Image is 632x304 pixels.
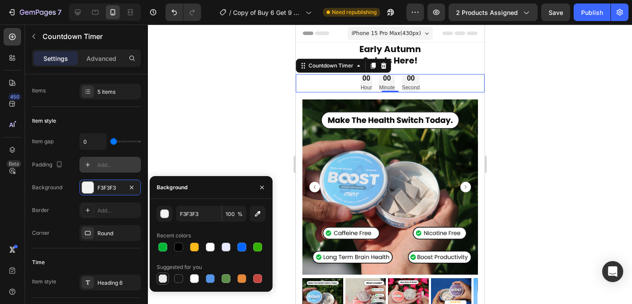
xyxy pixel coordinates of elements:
button: 7 [4,4,65,21]
p: Settings [43,54,68,63]
span: Need republishing [332,8,377,16]
div: Background [157,184,187,191]
div: Beta [7,160,21,167]
div: Padding [32,159,65,171]
div: Add... [97,161,139,169]
div: Heading 6 [97,279,139,287]
div: Round [97,230,139,237]
div: 5 items [97,88,139,96]
button: Save [541,4,570,21]
div: 450 [8,93,21,100]
div: Item style [32,117,56,125]
div: Item style [32,278,56,286]
div: Publish [581,8,603,17]
span: 2 products assigned [456,8,518,17]
button: Publish [574,4,610,21]
div: Border [32,206,49,214]
div: Item gap [32,138,54,145]
p: Countdown Timer [43,31,137,42]
div: F3F3F3 [97,184,123,192]
div: Open Intercom Messenger [602,261,623,282]
div: Background [32,184,62,191]
div: Recent colors [157,232,191,240]
div: Corner [32,229,50,237]
input: Auto [80,134,106,149]
button: 2 products assigned [449,4,538,21]
div: Items [32,87,46,95]
span: Copy of Buy 6 Get 9 Free Draft [233,8,302,17]
iframe: Design area [296,25,485,304]
div: Add... [97,207,139,215]
span: Save [549,9,563,16]
p: Advanced [86,54,116,63]
span: % [237,210,243,218]
div: Time [32,258,45,266]
div: Undo/Redo [165,4,201,21]
input: Eg: FFFFFF [176,206,222,222]
div: Suggested for you [157,263,202,271]
p: 7 [57,7,61,18]
span: / [229,8,231,17]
